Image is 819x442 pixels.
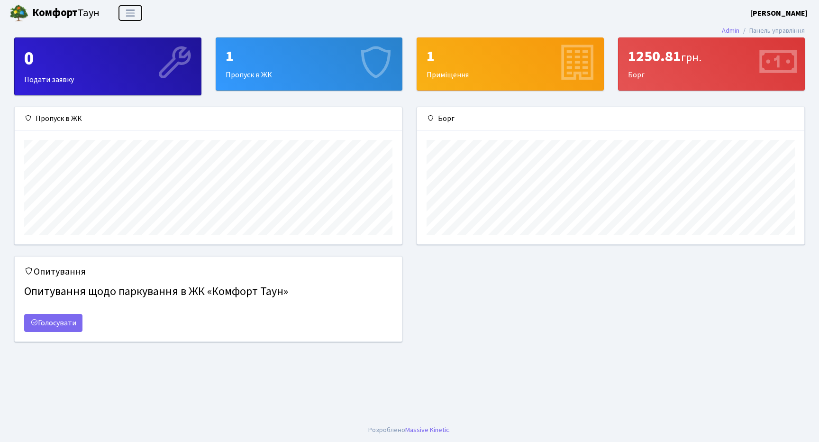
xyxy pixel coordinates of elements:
div: Приміщення [417,38,603,90]
img: logo.png [9,4,28,23]
div: 1 [427,47,594,65]
h4: Опитування щодо паркування в ЖК «Комфорт Таун» [24,281,392,303]
b: [PERSON_NAME] [750,8,808,18]
a: Massive Kinetic [405,425,449,435]
a: Розроблено [368,425,405,435]
li: Панель управління [739,26,805,36]
a: Admin [722,26,739,36]
span: Таун [32,5,100,21]
a: [PERSON_NAME] [750,8,808,19]
div: 1250.81 [628,47,795,65]
div: 0 [24,47,191,70]
a: 1Приміщення [417,37,604,91]
a: 0Подати заявку [14,37,201,95]
button: Переключити навігацію [118,5,142,21]
div: Борг [619,38,805,90]
nav: breadcrumb [708,21,819,41]
div: Борг [417,107,804,130]
div: . [368,425,451,435]
div: Подати заявку [15,38,201,95]
span: грн. [681,49,701,66]
div: Пропуск в ЖК [15,107,402,130]
b: Комфорт [32,5,78,20]
a: Голосувати [24,314,82,332]
div: Пропуск в ЖК [216,38,402,90]
div: 1 [226,47,393,65]
h5: Опитування [24,266,392,277]
a: 1Пропуск в ЖК [216,37,403,91]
